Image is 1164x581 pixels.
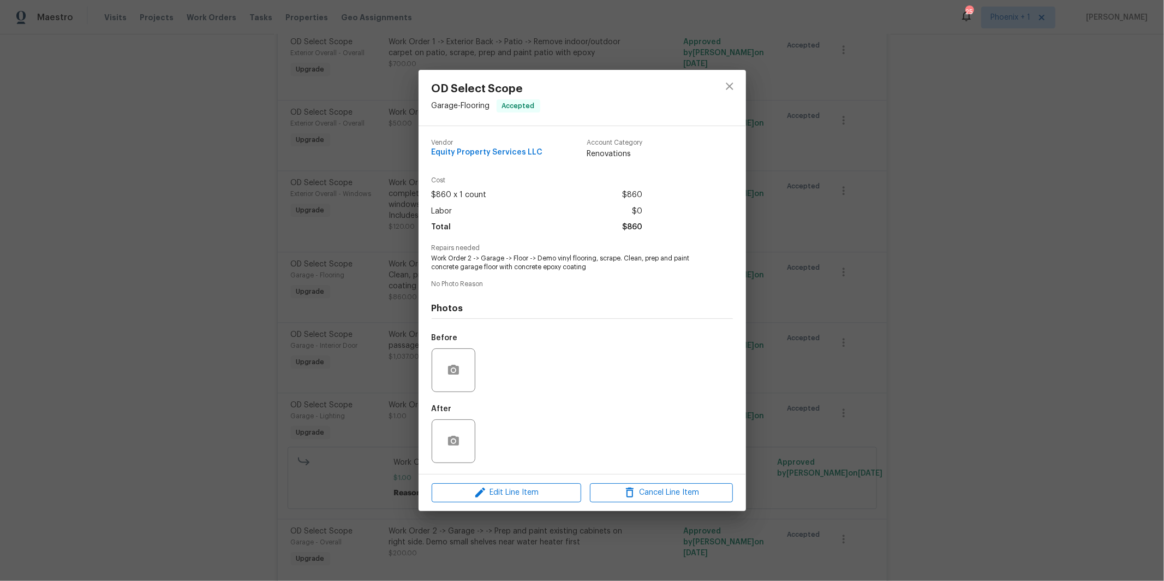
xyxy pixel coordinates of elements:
h5: Before [432,334,458,342]
span: $860 x 1 count [432,187,487,203]
span: Equity Property Services LLC [432,149,543,157]
span: $0 [632,204,642,220]
span: No Photo Reason [432,281,733,288]
h5: After [432,405,452,413]
span: $860 [622,187,642,203]
span: $860 [622,220,642,235]
span: Work Order 2 -> Garage -> Floor -> Demo vinyl flooring, scrape. Clean, prep and paint concrete ga... [432,254,703,272]
h4: Photos [432,303,733,314]
button: Edit Line Item [432,483,581,502]
span: Cost [432,177,642,184]
span: OD Select Scope [432,83,540,95]
span: Repairs needed [432,245,733,252]
div: 25 [965,7,973,17]
span: Accepted [498,100,539,111]
span: Cancel Line Item [593,486,730,500]
span: Total [432,220,451,235]
span: Account Category [587,139,642,146]
button: close [717,73,743,99]
span: Edit Line Item [435,486,578,500]
span: Vendor [432,139,543,146]
span: Renovations [587,149,642,159]
span: Labor [432,204,452,220]
span: Garage - Flooring [432,102,490,110]
button: Cancel Line Item [590,483,733,502]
